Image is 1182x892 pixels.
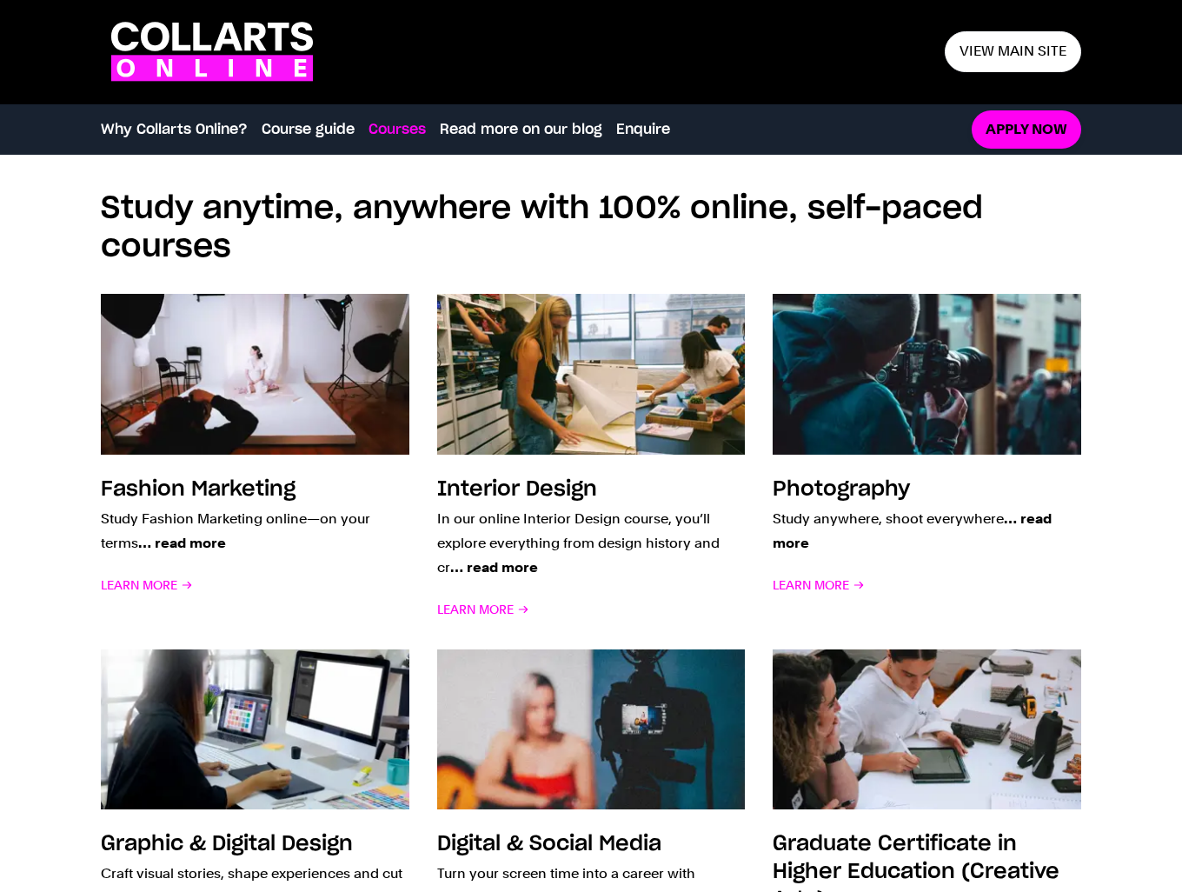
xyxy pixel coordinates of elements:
[773,294,1081,621] a: Photography Study anywhere, shoot everywhere… read more Learn More
[773,507,1081,556] p: Study anywhere, shoot everywhere
[101,119,248,140] a: Why Collarts Online?
[101,507,409,556] p: Study Fashion Marketing online—on your terms
[616,119,670,140] a: Enquire
[440,119,602,140] a: Read more on our blog
[138,535,226,551] span: … read more
[773,510,1052,551] span: … read more
[437,597,529,622] span: Learn More
[450,559,538,576] span: … read more
[101,573,193,597] span: Learn More
[437,507,746,580] p: In our online Interior Design course, you’ll explore everything from design history and cr
[773,573,865,597] span: Learn More
[437,294,746,621] a: Interior Design In our online Interior Design course, you’ll explore everything from design histo...
[945,31,1081,72] a: View main site
[369,119,426,140] a: Courses
[437,834,661,855] h3: Digital & Social Media
[972,110,1081,150] a: Apply now
[101,479,295,500] h3: Fashion Marketing
[101,834,353,855] h3: Graphic & Digital Design
[773,479,910,500] h3: Photography
[101,190,1082,266] h2: Study anytime, anywhere with 100% online, self-paced courses
[101,294,409,621] a: Fashion Marketing Study Fashion Marketing online—on your terms… read more Learn More
[437,479,597,500] h3: Interior Design
[262,119,355,140] a: Course guide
